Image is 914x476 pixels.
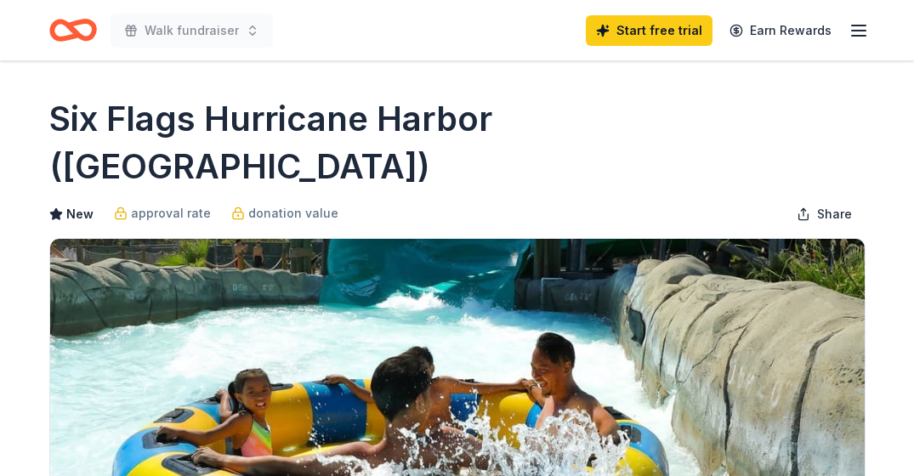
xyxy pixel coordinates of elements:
a: Home [49,10,97,50]
span: approval rate [131,203,211,224]
h1: Six Flags Hurricane Harbor ([GEOGRAPHIC_DATA]) [49,95,866,190]
span: Share [817,204,852,224]
button: Walk fundraiser [111,14,273,48]
button: Share [783,197,866,231]
a: Start free trial [586,15,712,46]
a: donation value [231,203,338,224]
a: Earn Rewards [719,15,842,46]
span: Walk fundraiser [145,20,239,41]
span: donation value [248,203,338,224]
span: New [66,204,94,224]
a: approval rate [114,203,211,224]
